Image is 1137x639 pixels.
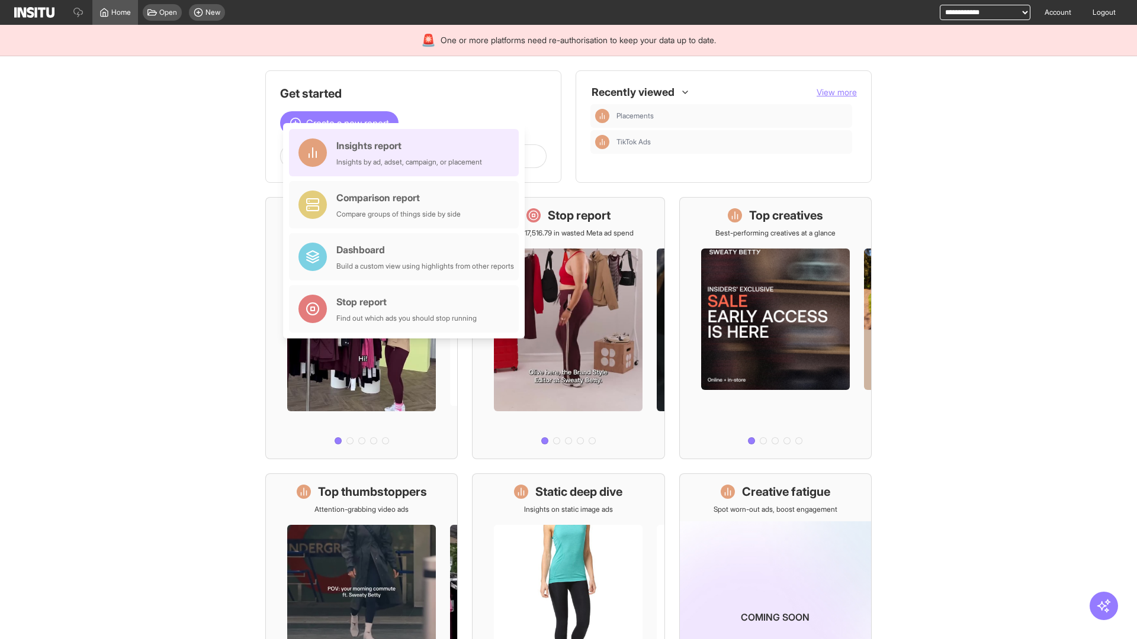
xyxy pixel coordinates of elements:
h1: Get started [280,85,547,102]
p: Best-performing creatives at a glance [715,228,836,238]
div: Compare groups of things side by side [336,209,461,219]
p: Insights on static image ads [524,505,613,514]
span: View more [817,87,857,97]
h1: Stop report [548,207,611,224]
img: Logo [14,7,54,18]
span: One or more platforms need re-authorisation to keep your data up to date. [441,34,716,46]
a: What's live nowSee all active ads instantly [265,197,458,459]
span: Home [111,8,131,17]
h1: Static deep dive [535,483,622,500]
h1: Top thumbstoppers [318,483,427,500]
div: Insights by ad, adset, campaign, or placement [336,157,482,167]
span: Placements [616,111,847,121]
a: Stop reportSave £17,516.79 in wasted Meta ad spend [472,197,664,459]
div: Comparison report [336,191,461,205]
div: Insights report [336,138,482,153]
p: Attention-grabbing video ads [314,505,409,514]
p: Save £17,516.79 in wasted Meta ad spend [503,228,634,238]
a: Top creativesBest-performing creatives at a glance [679,197,872,459]
div: Insights [595,109,609,123]
span: TikTok Ads [616,137,847,147]
span: Placements [616,111,654,121]
button: View more [817,86,857,98]
span: New [205,8,220,17]
div: Build a custom view using highlights from other reports [336,262,514,271]
span: Open [159,8,177,17]
div: 🚨 [421,32,436,49]
button: Create a new report [280,111,399,135]
h1: Top creatives [749,207,823,224]
div: Dashboard [336,243,514,257]
span: Create a new report [306,116,389,130]
span: TikTok Ads [616,137,651,147]
div: Insights [595,135,609,149]
div: Stop report [336,295,477,309]
div: Find out which ads you should stop running [336,314,477,323]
